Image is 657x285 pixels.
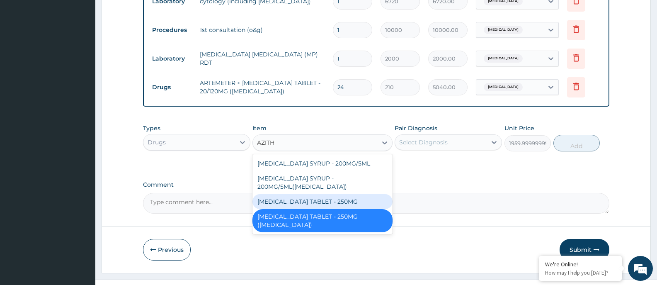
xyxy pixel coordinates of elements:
div: We're Online! [545,261,616,268]
div: [MEDICAL_DATA] SYRUP - 200MG/5ML [252,156,392,171]
label: Comment [143,181,609,188]
span: We're online! [48,88,114,172]
img: d_794563401_company_1708531726252_794563401 [15,41,34,62]
div: Minimize live chat window [136,4,156,24]
div: Chat with us now [43,46,139,57]
td: 1st consultation (o&g) [196,22,329,38]
div: [MEDICAL_DATA] TABLET - 250MG ([MEDICAL_DATA]) [252,209,392,232]
td: Drugs [148,80,196,95]
div: Drugs [148,138,166,146]
div: Select Diagnosis [399,138,448,146]
td: [MEDICAL_DATA] [MEDICAL_DATA] (MP) RDT [196,46,329,71]
div: [MEDICAL_DATA] TABLET - 250MG [252,194,392,209]
button: Add [553,135,600,151]
td: ARTEMETER + [MEDICAL_DATA] TABLET - 20/120MG ([MEDICAL_DATA]) [196,75,329,100]
label: Item [252,124,267,132]
button: Submit [560,239,609,261]
label: Unit Price [504,124,534,132]
span: [MEDICAL_DATA] [484,54,523,63]
td: Laboratory [148,51,196,66]
button: Previous [143,239,191,261]
label: Types [143,125,160,132]
p: How may I help you today? [545,269,616,276]
td: Procedures [148,22,196,38]
span: [MEDICAL_DATA] [484,83,523,91]
span: [MEDICAL_DATA] [484,26,523,34]
textarea: Type your message and hit 'Enter' [4,194,158,223]
div: [MEDICAL_DATA] SYRUP - 200MG/5ML([MEDICAL_DATA]) [252,171,392,194]
label: Pair Diagnosis [395,124,437,132]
